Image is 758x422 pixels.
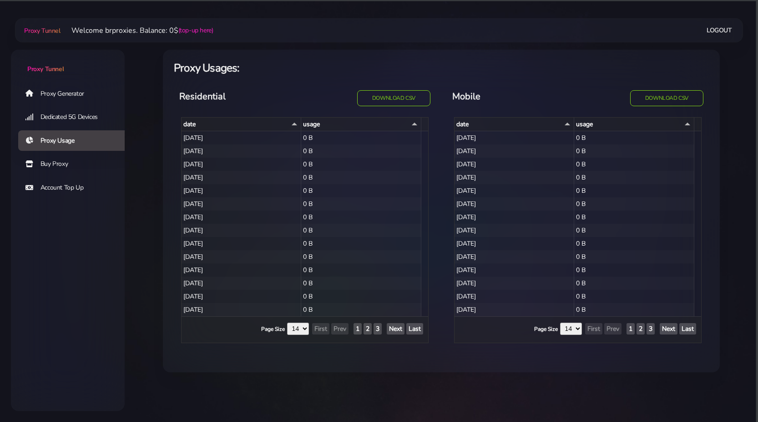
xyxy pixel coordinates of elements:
[183,119,299,129] div: date
[301,290,421,303] div: 0 B
[574,290,694,303] div: 0 B
[387,323,404,335] button: Next Page
[679,323,696,335] button: Last Page
[574,303,694,316] div: 0 B
[18,107,132,128] a: Dedicated 5G Devices
[560,323,582,335] select: Page Size
[357,90,430,106] button: Download CSV
[182,158,301,171] div: [DATE]
[455,197,574,211] div: [DATE]
[574,131,694,144] div: 0 B
[534,325,558,333] label: Page Size
[354,323,362,335] button: Show Page 1
[576,119,692,129] div: usage
[574,250,694,263] div: 0 B
[455,211,574,224] div: [DATE]
[455,158,574,171] div: [DATE]
[182,237,301,250] div: [DATE]
[22,23,60,38] a: Proxy Tunnel
[455,184,574,197] div: [DATE]
[707,22,732,39] a: Logout
[301,171,421,184] div: 0 B
[312,323,329,335] button: First Page
[301,184,421,197] div: 0 B
[455,237,574,250] div: [DATE]
[647,323,655,335] button: Show Page 3
[301,197,421,211] div: 0 B
[455,131,574,144] div: [DATE]
[630,90,703,106] button: Download CSV
[27,65,64,73] span: Proxy Tunnel
[182,184,301,197] div: [DATE]
[182,197,301,211] div: [DATE]
[182,171,301,184] div: [DATE]
[61,25,213,36] li: Welcome brproxies. Balance: 0$
[637,323,645,335] button: Show Page 2
[301,144,421,158] div: 0 B
[301,263,421,277] div: 0 B
[301,303,421,316] div: 0 B
[660,323,677,335] button: Next Page
[455,263,574,277] div: [DATE]
[574,277,694,290] div: 0 B
[301,250,421,263] div: 0 B
[287,323,309,335] select: Page Size
[301,224,421,237] div: 0 B
[452,90,572,103] h5: Mobile
[261,325,285,333] label: Page Size
[301,131,421,144] div: 0 B
[455,224,574,237] div: [DATE]
[574,237,694,250] div: 0 B
[182,211,301,224] div: [DATE]
[11,50,125,74] a: Proxy Tunnel
[574,184,694,197] div: 0 B
[18,154,132,175] a: Buy Proxy
[706,370,747,411] iframe: Webchat Widget
[574,263,694,277] div: 0 B
[18,177,132,198] a: Account Top Up
[174,61,709,76] h4: Proxy Usages:
[574,211,694,224] div: 0 B
[24,26,60,35] span: Proxy Tunnel
[574,224,694,237] div: 0 B
[182,224,301,237] div: [DATE]
[455,250,574,263] div: [DATE]
[574,197,694,211] div: 0 B
[406,323,423,335] button: Last Page
[301,158,421,171] div: 0 B
[574,144,694,158] div: 0 B
[574,158,694,171] div: 0 B
[301,211,421,224] div: 0 B
[455,277,574,290] div: [DATE]
[301,277,421,290] div: 0 B
[604,323,622,335] button: Prev Page
[301,237,421,250] div: 0 B
[455,303,574,316] div: [DATE]
[456,119,572,129] div: date
[182,144,301,158] div: [DATE]
[182,277,301,290] div: [DATE]
[182,131,301,144] div: [DATE]
[18,130,132,151] a: Proxy Usage
[574,171,694,184] div: 0 B
[364,323,372,335] button: Show Page 2
[182,290,301,303] div: [DATE]
[455,290,574,303] div: [DATE]
[455,171,574,184] div: [DATE]
[455,144,574,158] div: [DATE]
[585,323,602,335] button: First Page
[18,83,132,104] a: Proxy Generator
[331,323,349,335] button: Prev Page
[182,250,301,263] div: [DATE]
[374,323,382,335] button: Show Page 3
[179,90,299,103] h5: Residential
[182,303,301,316] div: [DATE]
[178,26,213,35] a: (top-up here)
[182,263,301,277] div: [DATE]
[303,119,419,129] div: usage
[627,323,635,335] button: Show Page 1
